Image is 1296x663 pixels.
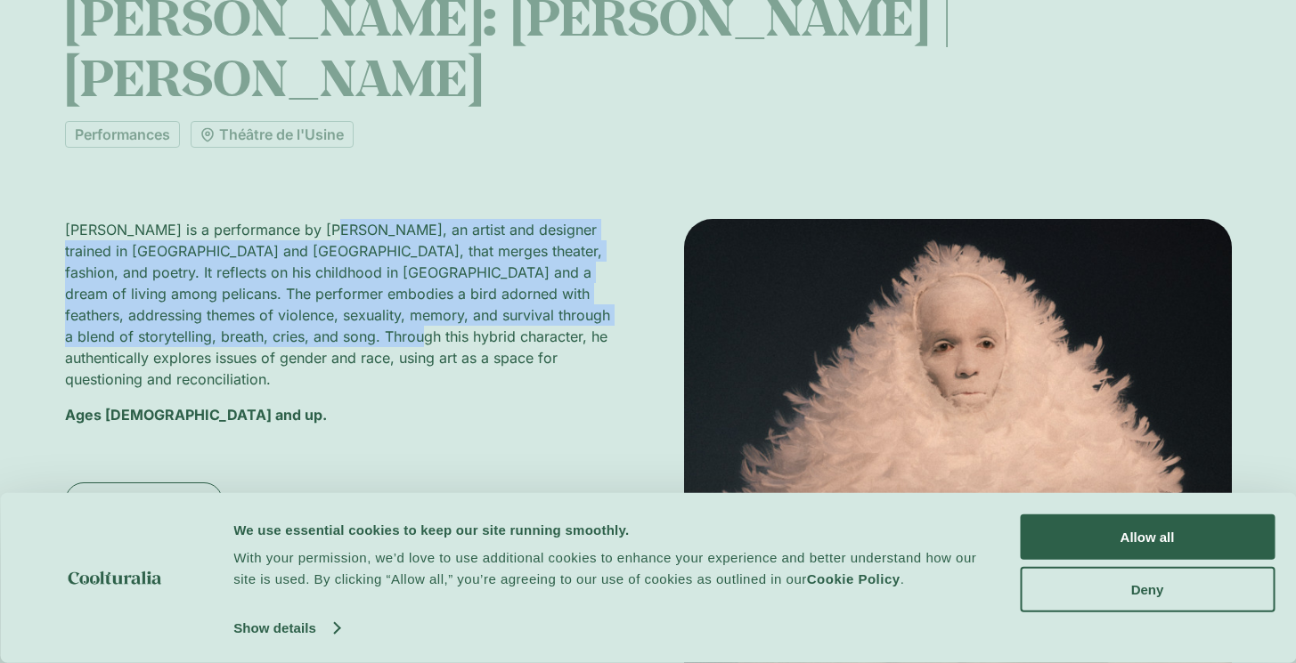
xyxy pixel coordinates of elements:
button: Deny [1020,566,1275,611]
span: With your permission, we’d love to use additional cookies to enhance your experience and better u... [233,550,976,586]
a: Performances [65,121,180,148]
span: Event Website [109,490,204,512]
a: Théâtre de l'Usine [191,121,354,148]
span: . [901,571,905,586]
a: Cookie Policy [807,571,901,586]
a: Show details [233,615,338,642]
p: [PERSON_NAME] is a performance by [PERSON_NAME], an artist and designer trained in [GEOGRAPHIC_DA... [65,219,613,390]
button: Allow all [1020,514,1275,560]
div: We use essential cookies to keep our site running smoothly. [233,519,999,540]
img: logo [69,571,162,585]
a: Event Website [65,482,223,520]
strong: Ages [DEMOGRAPHIC_DATA] and up. [65,406,327,424]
